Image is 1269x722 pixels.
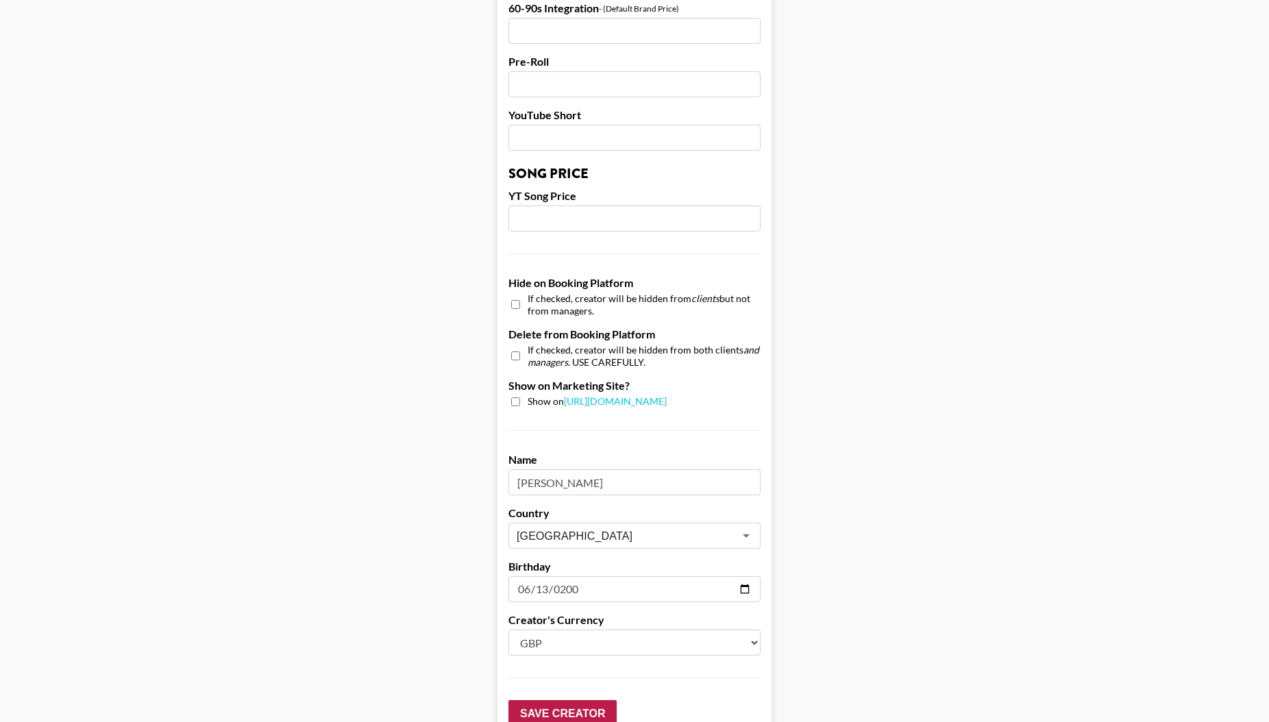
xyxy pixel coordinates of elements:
span: If checked, creator will be hidden from both clients . USE CAREFULLY. [528,344,761,368]
span: Show on [528,395,667,408]
label: Country [508,506,761,520]
em: and managers [528,344,759,368]
label: Birthday [508,560,761,573]
div: - (Default Brand Price) [599,3,679,14]
label: YouTube Short [508,108,761,122]
label: Delete from Booking Platform [508,327,761,341]
h3: Song Price [508,167,761,181]
label: Hide on Booking Platform [508,276,761,290]
a: [URL][DOMAIN_NAME] [564,395,667,407]
label: Show on Marketing Site? [508,379,761,393]
button: Open [737,526,756,545]
label: YT Song Price [508,189,761,203]
label: 60-90s Integration [508,1,599,15]
span: If checked, creator will be hidden from but not from managers. [528,292,761,316]
label: Creator's Currency [508,613,761,627]
em: clients [691,292,719,304]
label: Name [508,453,761,466]
label: Pre-Roll [508,55,761,69]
